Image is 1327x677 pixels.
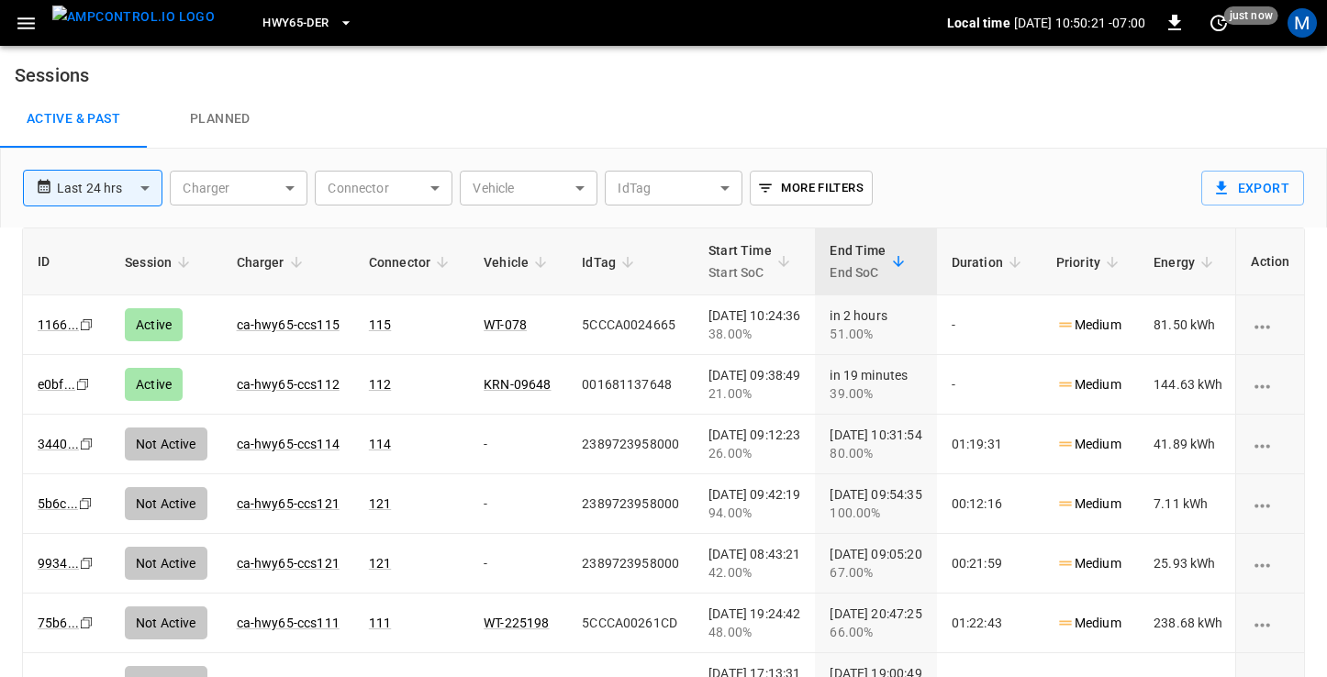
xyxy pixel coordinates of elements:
span: End TimeEnd SoC [830,239,909,283]
a: WT-078 [484,317,527,332]
td: - [469,415,567,474]
td: 01:22:43 [937,594,1042,653]
div: Not Active [125,487,207,520]
span: just now [1224,6,1278,25]
a: 121 [369,496,391,511]
td: - [937,295,1042,355]
div: charging session options [1251,375,1289,394]
div: [DATE] 09:54:35 [830,485,921,522]
td: 81.50 kWh [1139,295,1238,355]
span: HWY65-DER [262,13,329,34]
span: Start TimeStart SoC [708,239,796,283]
div: copy [77,494,95,514]
div: in 19 minutes [830,366,921,403]
div: Not Active [125,427,207,461]
a: ca-hwy65-ccs114 [237,437,340,451]
p: [DATE] 10:50:21 -07:00 [1014,14,1145,32]
td: 5CCCA0024665 [567,295,694,355]
div: 42.00% [708,563,800,582]
div: copy [74,374,93,394]
div: profile-icon [1288,8,1317,38]
div: charging session options [1251,435,1289,453]
td: 00:21:59 [937,534,1042,594]
a: ca-hwy65-ccs115 [237,317,340,332]
div: copy [78,613,96,633]
a: e0bf... [38,377,75,392]
p: Start SoC [708,261,772,283]
div: charging session options [1251,614,1289,632]
td: 001681137648 [567,355,694,415]
span: Duration [952,251,1027,273]
p: Local time [947,14,1010,32]
div: charging session options [1251,494,1289,513]
td: 238.68 kWh [1139,594,1238,653]
div: 39.00% [830,384,921,403]
div: Last 24 hrs [57,171,162,205]
div: 80.00% [830,444,921,462]
td: 5CCCA00261CD [567,594,694,653]
td: 25.93 kWh [1139,534,1238,594]
td: 00:12:16 [937,474,1042,534]
div: copy [78,315,96,335]
a: KRN-09648 [484,377,551,392]
span: Energy [1154,251,1219,273]
span: Connector [369,251,454,273]
a: 112 [369,377,391,392]
p: Medium [1056,614,1121,633]
a: ca-hwy65-ccs112 [237,377,340,392]
td: 2389723958000 [567,534,694,594]
div: 26.00% [708,444,800,462]
div: Not Active [125,606,207,639]
div: in 2 hours [830,306,921,343]
th: ID [23,228,110,295]
div: [DATE] 10:24:36 [708,306,800,343]
a: WT-225198 [484,616,549,630]
a: 9934... [38,556,79,571]
a: ca-hwy65-ccs111 [237,616,340,630]
div: [DATE] 08:43:21 [708,545,800,582]
th: Action [1235,228,1304,295]
p: End SoC [830,261,886,283]
td: - [937,355,1042,415]
span: IdTag [582,251,640,273]
p: Medium [1056,435,1121,454]
div: [DATE] 09:38:49 [708,366,800,403]
div: Not Active [125,547,207,580]
button: Export [1201,171,1304,205]
div: [DATE] 20:47:25 [830,605,921,641]
div: [DATE] 19:24:42 [708,605,800,641]
a: 1166... [38,317,79,332]
div: 51.00% [830,325,921,343]
div: [DATE] 09:12:23 [708,426,800,462]
p: Medium [1056,554,1121,573]
button: More Filters [750,171,872,205]
a: 111 [369,616,391,630]
button: HWY65-DER [255,6,360,41]
div: Active [125,308,183,341]
div: [DATE] 10:31:54 [830,426,921,462]
td: - [469,534,567,594]
div: 100.00% [830,504,921,522]
div: 38.00% [708,325,800,343]
p: Medium [1056,494,1121,514]
button: set refresh interval [1204,8,1233,38]
div: Start Time [708,239,772,283]
p: Medium [1056,316,1121,335]
span: Priority [1056,251,1124,273]
div: 66.00% [830,623,921,641]
div: charging session options [1251,316,1289,334]
div: [DATE] 09:42:19 [708,485,800,522]
p: Medium [1056,375,1121,394]
a: 121 [369,556,391,571]
td: 7.11 kWh [1139,474,1238,534]
td: 144.63 kWh [1139,355,1238,415]
a: 114 [369,437,391,451]
span: Charger [237,251,308,273]
div: End Time [830,239,886,283]
a: Planned [147,90,294,149]
a: ca-hwy65-ccs121 [237,556,340,571]
div: 67.00% [830,563,921,582]
div: Active [125,368,183,401]
td: 41.89 kWh [1139,415,1238,474]
div: [DATE] 09:05:20 [830,545,921,582]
